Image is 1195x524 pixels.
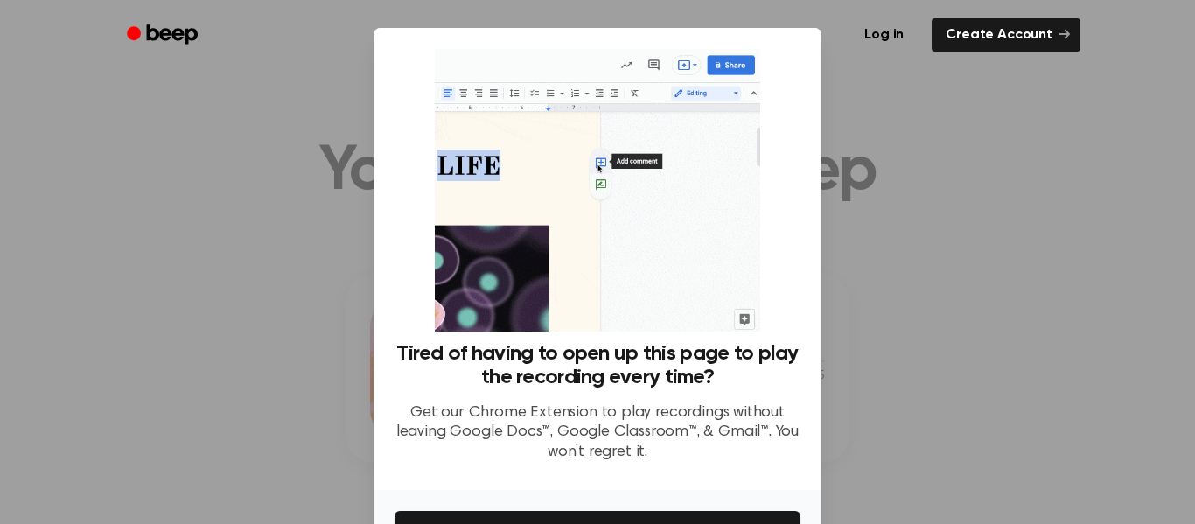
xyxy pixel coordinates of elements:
img: Beep extension in action [435,49,759,332]
h3: Tired of having to open up this page to play the recording every time? [395,342,800,389]
a: Create Account [932,18,1080,52]
a: Beep [115,18,213,52]
p: Get our Chrome Extension to play recordings without leaving Google Docs™, Google Classroom™, & Gm... [395,403,800,463]
a: Log in [847,15,921,55]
